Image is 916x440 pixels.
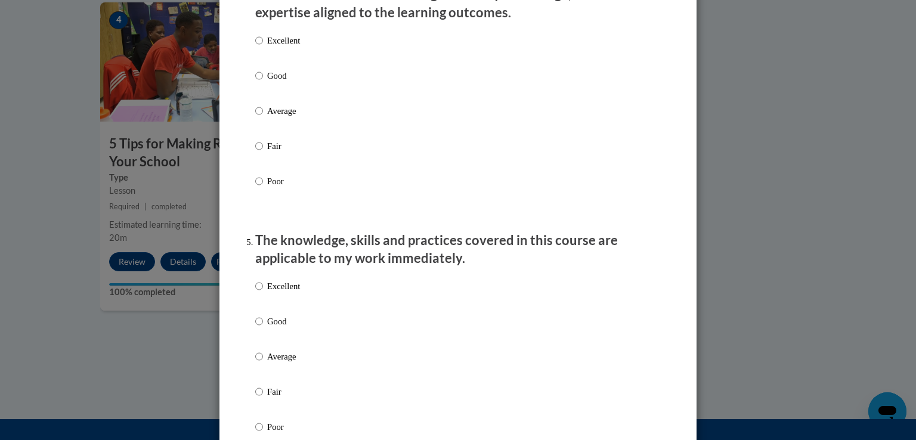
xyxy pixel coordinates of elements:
[255,140,263,153] input: Fair
[267,350,300,363] p: Average
[267,420,300,433] p: Poor
[255,280,263,293] input: Excellent
[267,315,300,328] p: Good
[255,385,263,398] input: Fair
[255,104,263,117] input: Average
[255,69,263,82] input: Good
[255,231,661,268] p: The knowledge, skills and practices covered in this course are applicable to my work immediately.
[267,69,300,82] p: Good
[267,104,300,117] p: Average
[267,280,300,293] p: Excellent
[255,350,263,363] input: Average
[255,34,263,47] input: Excellent
[255,175,263,188] input: Poor
[267,140,300,153] p: Fair
[267,175,300,188] p: Poor
[267,34,300,47] p: Excellent
[267,385,300,398] p: Fair
[255,315,263,328] input: Good
[255,420,263,433] input: Poor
